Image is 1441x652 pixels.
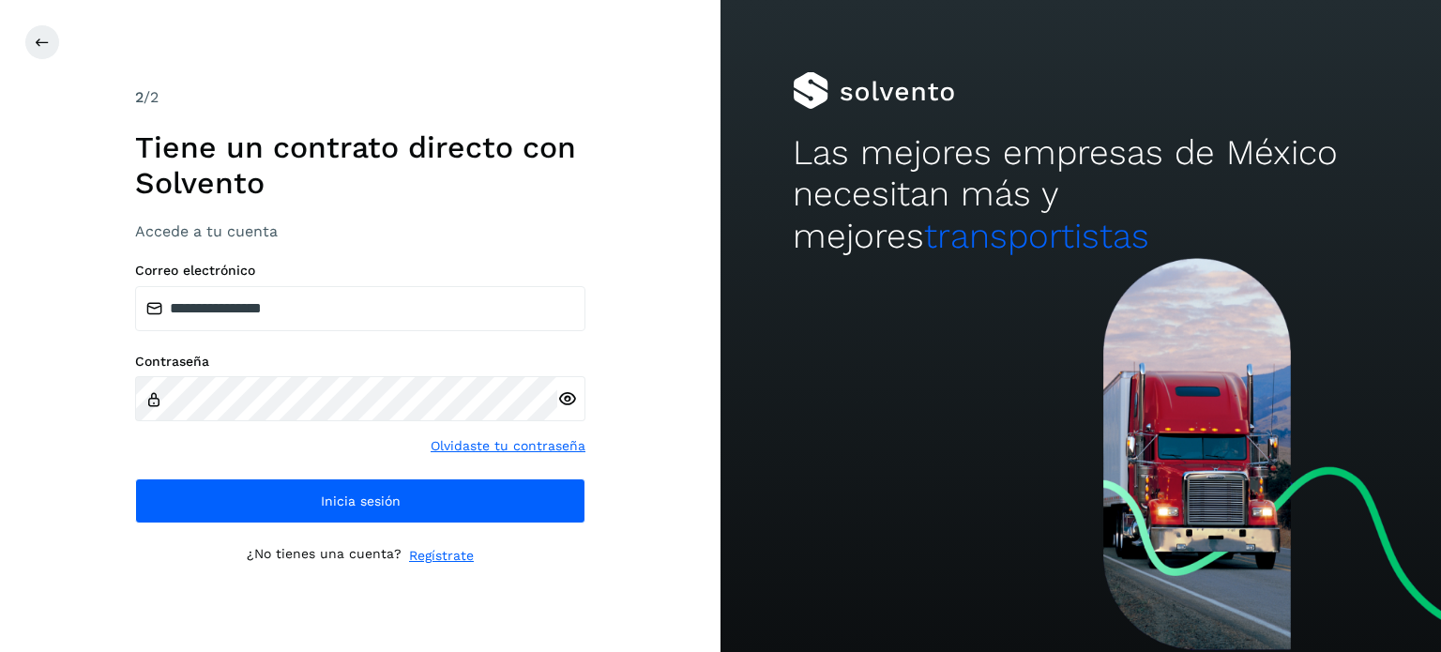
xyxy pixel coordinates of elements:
span: 2 [135,88,144,106]
button: Inicia sesión [135,478,585,523]
a: Olvidaste tu contraseña [431,436,585,456]
span: Inicia sesión [321,494,401,508]
label: Correo electrónico [135,263,585,279]
label: Contraseña [135,354,585,370]
h2: Las mejores empresas de México necesitan más y mejores [793,132,1369,257]
h1: Tiene un contrato directo con Solvento [135,129,585,202]
p: ¿No tienes una cuenta? [247,546,402,566]
div: /2 [135,86,585,109]
a: Regístrate [409,546,474,566]
h3: Accede a tu cuenta [135,222,585,240]
span: transportistas [924,216,1149,256]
